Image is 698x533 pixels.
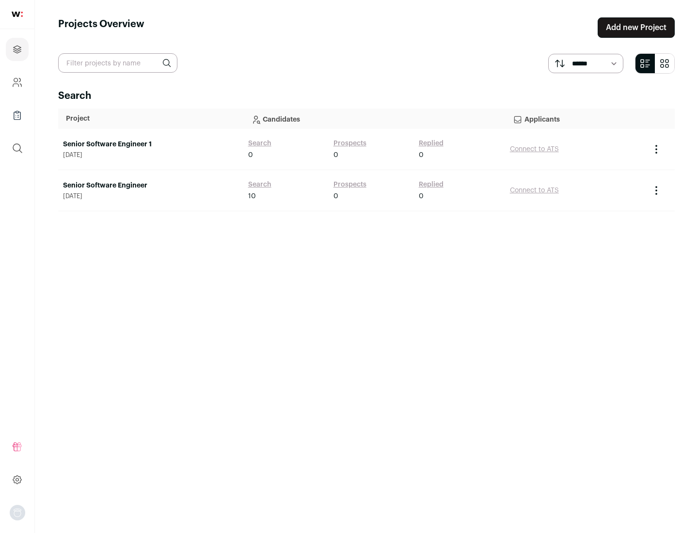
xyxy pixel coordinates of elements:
[58,17,144,38] h1: Projects Overview
[6,71,29,94] a: Company and ATS Settings
[58,89,675,103] h2: Search
[63,181,238,190] a: Senior Software Engineer
[63,140,238,149] a: Senior Software Engineer 1
[333,191,338,201] span: 0
[419,139,444,148] a: Replied
[248,139,271,148] a: Search
[10,505,25,520] img: nopic.png
[66,114,236,124] p: Project
[248,180,271,189] a: Search
[63,192,238,200] span: [DATE]
[333,139,366,148] a: Prospects
[6,38,29,61] a: Projects
[598,17,675,38] a: Add new Project
[248,191,256,201] span: 10
[513,109,638,128] p: Applicants
[419,150,424,160] span: 0
[650,185,662,196] button: Project Actions
[510,187,559,194] a: Connect to ATS
[419,180,444,189] a: Replied
[251,109,497,128] p: Candidates
[510,146,559,153] a: Connect to ATS
[12,12,23,17] img: wellfound-shorthand-0d5821cbd27db2630d0214b213865d53afaa358527fdda9d0ea32b1df1b89c2c.svg
[333,150,338,160] span: 0
[6,104,29,127] a: Company Lists
[58,53,177,73] input: Filter projects by name
[419,191,424,201] span: 0
[650,143,662,155] button: Project Actions
[333,180,366,189] a: Prospects
[10,505,25,520] button: Open dropdown
[248,150,253,160] span: 0
[63,151,238,159] span: [DATE]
